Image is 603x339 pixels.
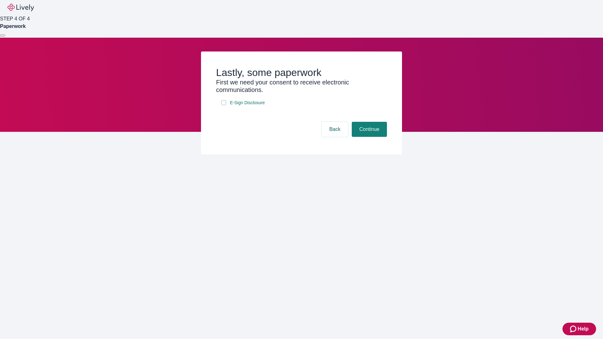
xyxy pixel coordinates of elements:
span: Help [578,325,589,333]
h2: Lastly, some paperwork [216,67,387,78]
a: e-sign disclosure document [229,99,266,107]
button: Back [322,122,348,137]
button: Zendesk support iconHelp [562,323,596,335]
button: Continue [352,122,387,137]
svg: Zendesk support icon [570,325,578,333]
span: E-Sign Disclosure [230,100,265,106]
h3: First we need your consent to receive electronic communications. [216,78,387,94]
img: Lively [8,4,34,11]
